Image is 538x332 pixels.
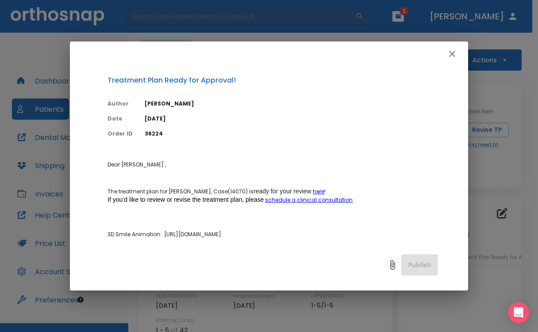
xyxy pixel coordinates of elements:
p: Order ID [108,130,134,138]
p: Author [108,100,134,108]
p: Date [108,115,134,123]
span: ready for your review [254,188,311,195]
p: [DATE] [145,115,438,123]
p: Dear [PERSON_NAME] , [108,161,438,169]
a: here [313,188,324,195]
span: If you’d like to review or revise the treatment plan, please [108,196,264,203]
div: Open Intercom Messenger [508,302,529,323]
p: 36224 [145,130,438,138]
p: Treatment Plan Ready for Approval! [108,75,438,86]
p: [PERSON_NAME] [145,100,438,108]
p: The treatment plan for [PERSON_NAME], Case(14070) is ! . [108,187,438,204]
p: 3D Smile Animation: [URL][DOMAIN_NAME] [108,223,438,238]
a: schedule a clinical consultation [265,196,353,204]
